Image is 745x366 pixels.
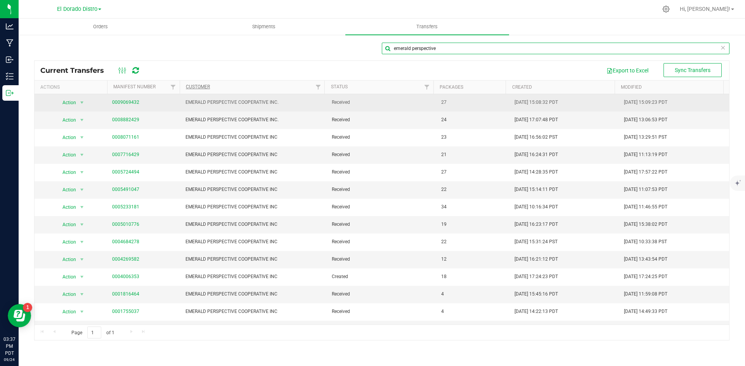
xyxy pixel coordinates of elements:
span: Action [55,306,76,317]
a: 0005233181 [112,204,139,210]
a: Orders [19,19,182,35]
span: select [77,271,87,282]
input: 1 [87,326,101,339]
p: 03:37 PM PDT [3,336,15,357]
span: Action [55,254,76,265]
span: EMERALD PERSPECTIVE COOPERATIVE INC [185,168,322,176]
a: 0004006353 [112,274,139,279]
span: Action [55,149,76,160]
a: Status [331,84,348,89]
div: Actions [40,84,104,90]
span: Received [332,290,350,298]
inline-svg: Manufacturing [6,39,14,47]
span: [DATE] 11:07:53 PDT [624,186,667,193]
a: 0001816464 [112,291,139,297]
span: select [77,306,87,317]
span: Received [332,308,350,315]
span: EMERALD PERSPECTIVE COOPERATIVE INC [185,238,322,246]
span: [DATE] 16:24:31 PDT [515,151,558,158]
span: 22 [441,186,447,193]
inline-svg: Outbound [6,89,14,97]
span: EMERALD PERSPECTIVE COOPERATIVE INC [185,203,322,211]
inline-svg: Inbound [6,56,14,64]
span: Action [55,184,76,195]
span: Received [332,203,350,211]
a: 0009069432 [112,100,139,105]
span: select [77,167,87,178]
a: 0001755037 [112,309,139,314]
p: 09/24 [3,357,15,363]
a: Created [512,84,532,90]
span: [DATE] 11:13:19 PDT [624,151,667,158]
span: Received [332,238,350,246]
span: select [77,149,87,160]
span: Action [55,115,76,125]
span: [DATE] 15:31:24 PST [515,238,558,246]
span: 21 [441,151,447,158]
a: 0008071161 [112,134,139,140]
span: select [77,132,87,143]
span: EMERALD PERSPECTIVE COOPERATIVE INC [185,256,322,263]
span: EMERALD PERSPECTIVE COOPERATIVE INC. [185,116,322,124]
span: Page of 1 [65,326,121,339]
span: [DATE] 16:23:17 PDT [515,221,558,228]
span: [DATE] 15:45:16 PDT [515,290,558,298]
span: select [77,97,87,108]
span: [DATE] 10:16:34 PDT [515,203,558,211]
span: 18 [441,273,447,280]
span: 27 [441,99,447,106]
span: select [77,115,87,125]
span: EMERALD PERSPECTIVE COOPERATIVE INC. [185,99,322,106]
a: 0005724494 [112,169,139,175]
span: [DATE] 17:57:22 PDT [624,168,667,176]
span: [DATE] 14:49:33 PDT [624,308,667,315]
button: Sync Transfers [664,63,722,77]
a: 0004269582 [112,256,139,262]
span: Action [55,289,76,300]
span: 24 [441,116,447,124]
span: EMERALD PERSPECTIVE COOPERATIVE INC [185,273,322,280]
a: Customer [186,84,210,89]
span: [DATE] 17:24:23 PDT [515,273,558,280]
inline-svg: Analytics [6,22,14,30]
span: Action [55,167,76,178]
button: Export to Excel [601,64,653,77]
span: Received [332,168,350,176]
span: Hi, [PERSON_NAME]! [680,6,730,12]
span: El Dorado Distro [57,6,97,12]
a: Filter [420,81,433,94]
span: EMERALD PERSPECTIVE COOPERATIVE INC [185,186,322,193]
span: Action [55,219,76,230]
a: 0008882429 [112,117,139,122]
span: Received [332,221,350,228]
span: 34 [441,203,447,211]
span: Action [55,202,76,213]
span: [DATE] 15:14:11 PDT [515,186,558,193]
span: Action [55,132,76,143]
span: select [77,324,87,335]
span: Received [332,99,350,106]
span: Current Transfers [40,66,112,75]
span: Received [332,256,350,263]
iframe: Resource center [8,304,31,327]
inline-svg: Inventory [6,72,14,80]
span: Created [332,273,348,280]
a: Modified [621,84,642,90]
span: Shipments [242,23,286,30]
span: EMERALD PERSPECTIVE COOPERATIVE INC [185,290,322,298]
iframe: Resource center unread badge [23,303,32,312]
a: Packages [440,84,463,90]
span: Received [332,134,350,141]
span: [DATE] 13:29:51 PST [624,134,667,141]
span: [DATE] 15:38:02 PDT [624,221,667,228]
span: Transfers [406,23,448,30]
span: select [77,219,87,230]
a: 0005491047 [112,187,139,192]
a: Filter [167,81,180,94]
span: [DATE] 17:24:25 PDT [624,273,667,280]
span: 22 [441,238,447,246]
span: [DATE] 15:09:23 PDT [624,99,667,106]
a: 0004684278 [112,239,139,244]
span: [DATE] 14:28:35 PDT [515,168,558,176]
